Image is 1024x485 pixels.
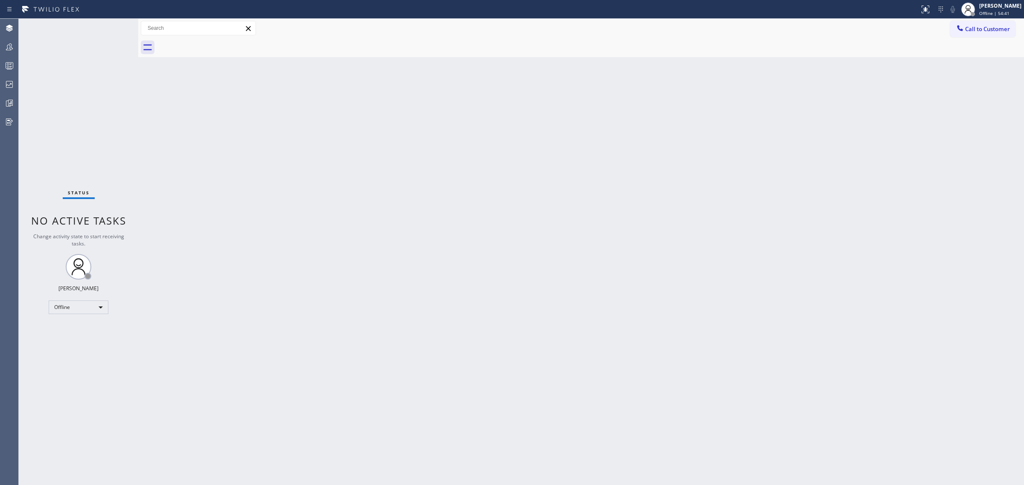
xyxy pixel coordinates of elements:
span: No active tasks [31,214,126,228]
input: Search [141,21,256,35]
span: Offline | 54:41 [979,10,1009,16]
button: Mute [947,3,959,15]
span: Call to Customer [965,25,1010,33]
div: [PERSON_NAME] [58,285,99,292]
div: Offline [49,300,108,314]
button: Call to Customer [950,21,1015,37]
div: [PERSON_NAME] [979,2,1021,9]
span: Status [68,190,90,196]
span: Change activity state to start receiving tasks. [33,233,124,247]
